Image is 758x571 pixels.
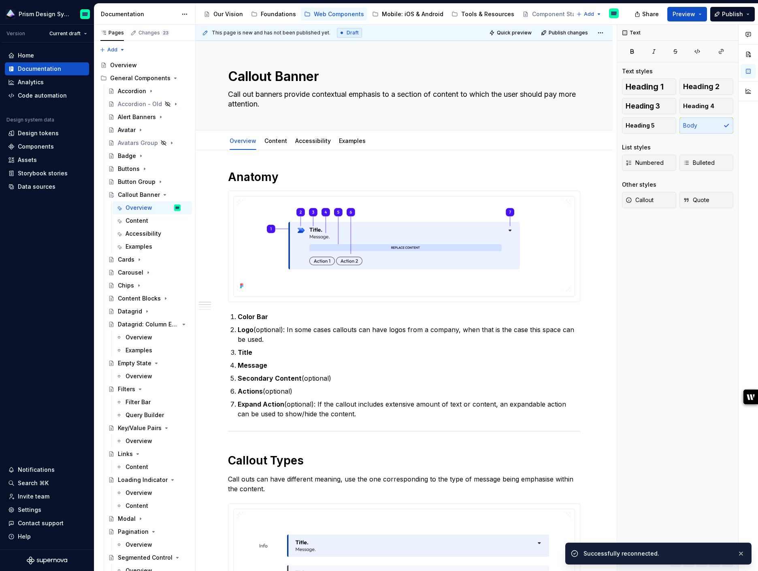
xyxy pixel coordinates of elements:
a: Avatars Group [105,136,192,149]
div: General Components [97,72,192,85]
div: Components [18,143,54,151]
div: Overview [126,372,152,380]
strong: Expand Action [238,400,284,408]
div: Settings [18,506,41,514]
p: (optional): In some cases callouts can have logos from a company, when that is the case this spac... [238,325,580,344]
a: Empty State [105,357,192,370]
span: Current draft [49,30,81,37]
div: Web Components [314,10,364,18]
div: Code automation [18,92,67,100]
div: Overview [126,333,152,341]
img: Emiliano Rodriguez [80,9,90,19]
div: Data sources [18,183,55,191]
span: 23 [162,30,170,36]
div: Assets [18,156,37,164]
div: Version [6,30,25,37]
button: Heading 5 [622,117,676,134]
button: Heading 1 [622,79,676,95]
div: Datagrid [118,307,142,315]
div: Loading Indicator [118,476,168,484]
div: Pagination [118,528,149,536]
button: Preview [667,7,707,21]
a: Links [105,447,192,460]
div: Carousel [118,268,143,277]
div: Contact support [18,519,64,527]
a: Query Builder [113,409,192,422]
div: Content [126,502,148,510]
span: Heading 5 [626,121,655,130]
div: Avatars Group [118,139,158,147]
strong: Title [238,348,252,356]
a: Storybook stories [5,167,89,180]
span: Share [642,10,659,18]
div: Content [126,217,148,225]
div: Cards [118,256,134,264]
div: Avatar [118,126,136,134]
strong: Logo [238,326,253,334]
span: Quick preview [497,30,532,36]
p: (optional) [238,386,580,396]
a: Segmented Control [105,551,192,564]
div: Alert Banners [118,113,156,121]
a: Web Components [301,8,367,21]
div: Text styles [622,67,653,75]
span: Add [584,11,594,17]
button: Share [630,7,664,21]
a: Analytics [5,76,89,89]
div: Invite team [18,492,49,501]
div: Filters [118,385,135,393]
span: Bulleted [683,159,715,167]
button: Help [5,530,89,543]
p: Call outs can have different meaning, use the one corresponding to the type of message being emph... [228,474,580,494]
div: Content [126,463,148,471]
span: Heading 2 [683,83,720,91]
button: Quote [679,192,734,208]
div: Documentation [101,10,177,18]
div: Tools & Resources [461,10,514,18]
a: Content Blocks [105,292,192,305]
div: Accessibility [126,230,161,238]
a: Filter Bar [113,396,192,409]
button: Heading 3 [622,98,676,114]
a: Code automation [5,89,89,102]
h1: Anatomy [228,170,580,184]
a: Our Vision [200,8,246,21]
a: Overview [113,370,192,383]
button: Publish [710,7,755,21]
div: Datagrid: Column Editor [118,320,179,328]
button: Quick preview [487,27,535,38]
a: Content [113,499,192,512]
span: Callout [626,196,654,204]
div: Help [18,533,31,541]
div: Examples [126,243,152,251]
a: Overview [113,486,192,499]
div: Successfully reconnected. [583,550,731,558]
div: Segmented Control [118,554,172,562]
button: Publish changes [539,27,592,38]
h1: Callout Types [228,453,580,468]
a: Carousel [105,266,192,279]
div: Mobile: iOS & Android [382,10,443,18]
div: Pages [100,30,124,36]
div: Badge [118,152,136,160]
img: Emiliano Rodriguez [174,205,181,211]
a: Examples [113,344,192,357]
span: Heading 4 [683,102,714,110]
a: Supernova Logo [27,556,67,565]
div: List styles [622,143,651,151]
img: Emiliano Rodriguez [182,205,189,211]
a: Settings [5,503,89,516]
button: Contact support [5,517,89,530]
a: Accordion - Old [105,98,192,111]
div: Examples [126,346,152,354]
a: Overview [113,435,192,447]
div: Documentation [18,65,61,73]
p: (optional): If the callout includes extensive amount of text or content, an expandable action can... [238,399,580,419]
div: Accordion [118,87,146,95]
span: This page is new and has not been published yet. [212,30,330,36]
a: Content [113,214,192,227]
a: Overview [113,331,192,344]
div: Overview [226,132,260,149]
div: Accessibility [292,132,334,149]
div: Query Builder [126,411,164,419]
